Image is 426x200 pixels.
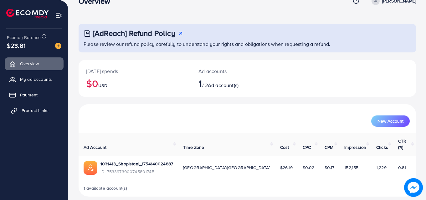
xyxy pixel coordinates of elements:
[280,164,293,171] span: $26.19
[325,144,333,150] span: CPM
[7,34,41,41] span: Ecomdy Balance
[376,164,387,171] span: 1,229
[198,77,268,89] h2: / 2
[100,161,173,167] a: 1031413_Shopistani_1754140024887
[22,107,49,114] span: Product Links
[280,144,289,150] span: Cost
[84,161,97,175] img: ic-ads-acc.e4c84228.svg
[183,144,204,150] span: Time Zone
[5,104,64,117] a: Product Links
[303,164,315,171] span: $0.02
[344,144,366,150] span: Impression
[404,178,423,197] img: image
[55,12,62,19] img: menu
[208,82,239,89] span: Ad account(s)
[7,41,26,50] span: $23.81
[376,144,388,150] span: Clicks
[303,144,311,150] span: CPC
[84,144,107,150] span: Ad Account
[5,57,64,70] a: Overview
[20,92,38,98] span: Payment
[84,185,127,191] span: 1 available account(s)
[183,164,270,171] span: [GEOGRAPHIC_DATA]/[GEOGRAPHIC_DATA]
[20,61,39,67] span: Overview
[84,40,412,48] p: Please review our refund policy carefully to understand your rights and obligations when requesti...
[344,164,358,171] span: 152,155
[5,89,64,101] a: Payment
[6,9,49,18] img: logo
[398,138,406,150] span: CTR (%)
[5,73,64,85] a: My ad accounts
[20,76,52,82] span: My ad accounts
[86,77,183,89] h2: $0
[198,76,202,90] span: 1
[398,164,406,171] span: 0.81
[198,67,268,75] p: Ad accounts
[325,164,335,171] span: $0.17
[377,119,403,123] span: New Account
[86,67,183,75] p: [DATE] spends
[93,29,175,38] h3: [AdReach] Refund Policy
[55,43,61,49] img: image
[371,115,410,127] button: New Account
[100,168,173,175] span: ID: 7533973900745801745
[98,82,107,89] span: USD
